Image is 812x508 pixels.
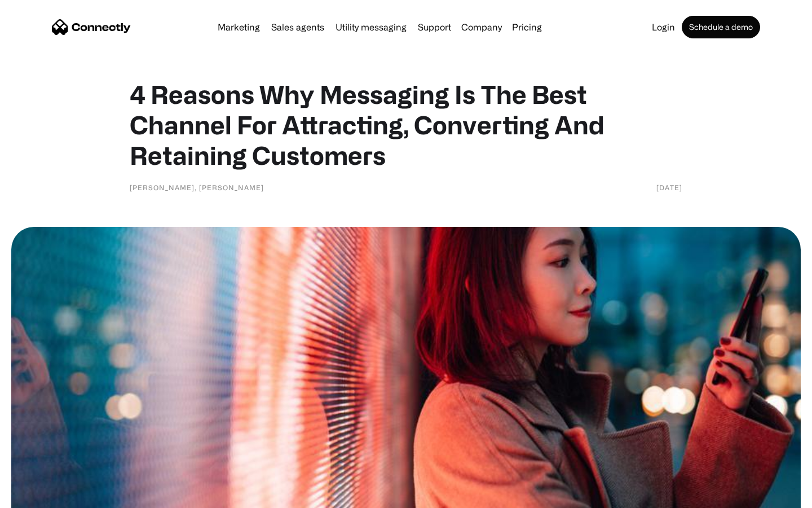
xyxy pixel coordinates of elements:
a: Marketing [213,23,264,32]
aside: Language selected: English [11,488,68,504]
h1: 4 Reasons Why Messaging Is The Best Channel For Attracting, Converting And Retaining Customers [130,79,682,170]
a: Utility messaging [331,23,411,32]
a: Schedule a demo [682,16,760,38]
div: Company [461,19,502,35]
ul: Language list [23,488,68,504]
a: Sales agents [267,23,329,32]
div: [PERSON_NAME], [PERSON_NAME] [130,182,264,193]
a: Support [413,23,456,32]
div: [DATE] [656,182,682,193]
a: Pricing [507,23,546,32]
a: Login [647,23,679,32]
